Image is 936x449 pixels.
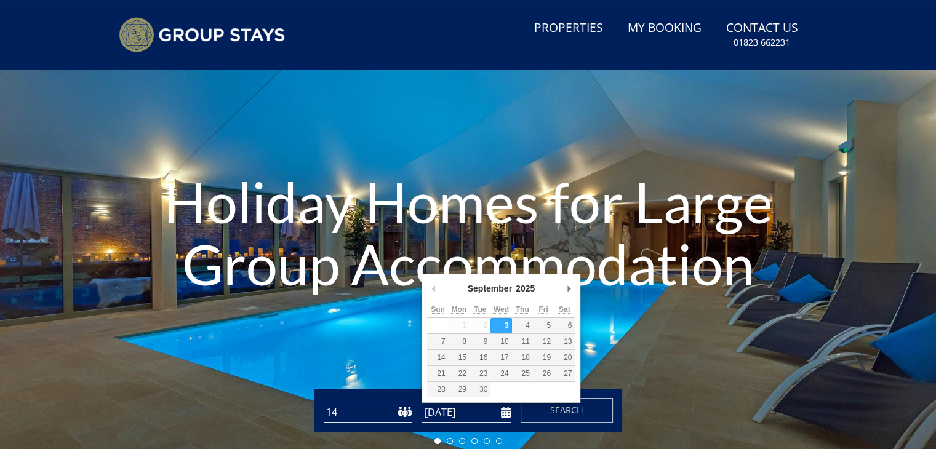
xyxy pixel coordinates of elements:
button: 18 [512,350,533,365]
abbr: Friday [538,305,548,314]
button: 27 [554,366,575,381]
abbr: Thursday [516,305,529,314]
button: 25 [512,366,533,381]
small: 01823 662231 [734,36,790,49]
img: Group Stays [119,17,285,52]
button: 6 [554,318,575,333]
div: 2025 [514,279,537,298]
button: 4 [512,318,533,333]
button: 16 [470,350,490,365]
button: 26 [533,366,554,381]
a: Properties [529,15,608,42]
button: 7 [427,334,448,349]
button: 23 [470,366,490,381]
abbr: Sunday [431,305,445,314]
abbr: Monday [451,305,466,314]
a: My Booking [623,15,706,42]
button: 13 [554,334,575,349]
button: 10 [490,334,511,349]
button: 12 [533,334,554,349]
button: Next Month [562,279,575,298]
span: Search [550,404,583,416]
button: 15 [449,350,470,365]
button: 28 [427,382,448,397]
button: 14 [427,350,448,365]
abbr: Tuesday [474,305,486,314]
button: 19 [533,350,554,365]
button: 20 [554,350,575,365]
button: 11 [512,334,533,349]
abbr: Saturday [559,305,570,314]
button: 8 [449,334,470,349]
button: 3 [490,318,511,333]
input: Arrival Date [422,402,511,423]
button: 9 [470,334,490,349]
button: 24 [490,366,511,381]
h1: Holiday Homes for Large Group Accommodation [140,146,796,319]
button: Search [521,398,613,423]
a: Contact Us01823 662231 [721,15,803,55]
button: 30 [470,382,490,397]
button: 22 [449,366,470,381]
abbr: Wednesday [494,305,509,314]
button: 29 [449,382,470,397]
button: Previous Month [427,279,439,298]
div: September [466,279,514,298]
button: 17 [490,350,511,365]
button: 21 [427,366,448,381]
button: 5 [533,318,554,333]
